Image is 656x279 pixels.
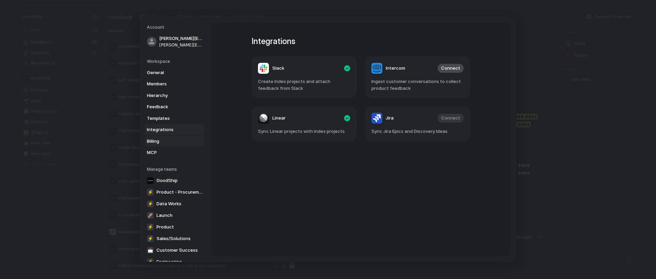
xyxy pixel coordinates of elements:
[145,187,206,198] a: ⚡Product - Procurement
[147,58,204,65] h5: Workspace
[156,235,191,242] span: Sales/Solutions
[147,149,191,156] span: MCP
[156,177,178,184] span: GoodShip
[147,126,191,133] span: Integrations
[145,256,206,267] a: ⚡Engineering
[145,233,206,244] a: ⚡Sales/Solutions
[272,65,284,72] span: Slack
[145,245,206,256] a: 📩Customer Success
[386,115,394,122] span: Jira
[386,65,405,72] span: Intercom
[438,64,464,73] button: Connect
[147,81,191,87] span: Members
[147,166,204,172] h5: Manage teams
[145,175,206,186] a: GoodShip
[258,78,350,92] span: Create Index projects and attach feedback from Slack
[145,90,204,101] a: Hierarchy
[147,212,154,219] div: 🚀
[156,212,173,219] span: Launch
[371,128,464,135] span: Sync Jira Epics and Discovery Ideas
[147,247,154,254] div: 📩
[147,103,191,110] span: Feedback
[145,67,204,78] a: General
[145,136,204,147] a: Billing
[145,124,204,135] a: Integrations
[145,222,206,233] a: ⚡Product
[147,92,191,99] span: Hierarchy
[147,24,204,30] h5: Account
[145,210,206,221] a: 🚀Launch
[156,259,182,265] span: Engineering
[145,101,204,112] a: Feedback
[156,247,198,254] span: Customer Success
[147,259,154,265] div: ⚡
[147,200,154,207] div: ⚡
[147,235,154,242] div: ⚡
[145,33,204,50] a: [PERSON_NAME][EMAIL_ADDRESS][DOMAIN_NAME][PERSON_NAME][EMAIL_ADDRESS][DOMAIN_NAME]
[371,78,464,92] span: Ingest customer conversations to collect product feedback
[258,128,350,135] span: Sync Linear projects with Index projects
[147,69,191,76] span: General
[441,65,460,72] span: Connect
[147,138,191,145] span: Billing
[145,79,204,89] a: Members
[159,42,203,48] span: [PERSON_NAME][EMAIL_ADDRESS][DOMAIN_NAME]
[147,224,154,231] div: ⚡
[147,189,154,196] div: ⚡
[251,35,470,47] h1: Integrations
[145,113,204,124] a: Templates
[156,200,181,207] span: Data Works
[156,224,174,231] span: Product
[272,115,286,122] span: Linear
[147,115,191,122] span: Templates
[159,35,203,42] span: [PERSON_NAME][EMAIL_ADDRESS][DOMAIN_NAME]
[145,198,206,209] a: ⚡Data Works
[145,147,204,158] a: MCP
[156,189,204,196] span: Product - Procurement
